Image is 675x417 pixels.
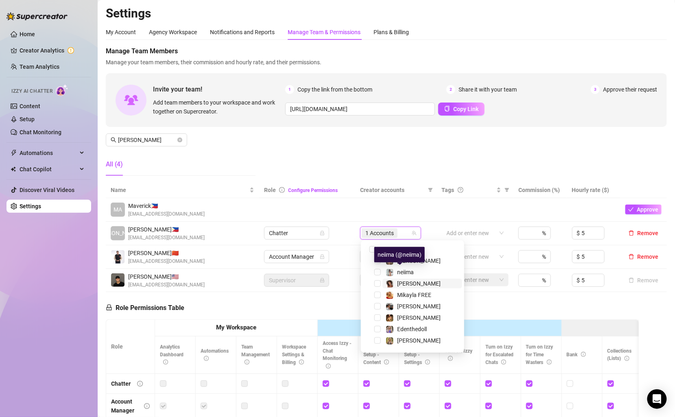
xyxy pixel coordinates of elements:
[11,87,52,95] span: Izzy AI Chatter
[625,228,662,238] button: Remove
[128,234,205,242] span: [EMAIL_ADDRESS][DOMAIN_NAME]
[404,344,430,365] span: Access Izzy Setup - Settings
[160,344,183,365] span: Analytics Dashboard
[128,281,205,289] span: [EMAIL_ADDRESS][DOMAIN_NAME]
[106,6,667,21] h2: Settings
[438,103,485,116] button: Copy Link
[638,230,659,236] span: Remove
[397,303,441,310] span: [PERSON_NAME]
[269,227,324,239] span: Chatter
[163,360,168,365] span: info-circle
[106,28,136,37] div: My Account
[288,188,338,193] a: Configure Permissions
[106,46,667,56] span: Manage Team Members
[637,206,659,213] span: Approve
[374,337,381,344] span: Select tree node
[397,314,441,321] span: [PERSON_NAME]
[241,344,270,365] span: Team Management
[386,314,393,322] img: Sumner
[386,326,393,333] img: Edenthedoll
[386,303,393,310] img: Logan Blake
[374,28,409,37] div: Plans & Billing
[647,389,667,409] div: Open Intercom Messenger
[625,205,662,214] button: Approve
[591,85,600,94] span: 3
[20,187,74,193] a: Discover Viral Videos
[20,63,59,70] a: Team Analytics
[444,106,450,111] span: copy
[297,85,372,94] span: Copy the link from the bottom
[56,84,68,96] img: AI Chatter
[7,12,68,20] img: logo-BBDzfeDw.svg
[326,364,331,369] span: info-circle
[269,251,324,263] span: Account Manager
[386,292,393,299] img: Mikayla FREE
[374,326,381,332] span: Select tree node
[204,356,209,361] span: info-circle
[362,228,398,238] span: 1 Accounts
[20,44,85,57] a: Creator Analytics exclamation-circle
[625,275,662,285] button: Remove
[397,337,441,344] span: [PERSON_NAME]
[513,182,567,198] th: Commission (%)
[269,274,324,286] span: Supervisor
[442,186,454,194] span: Tags
[412,231,417,236] span: team
[503,184,511,196] span: filter
[374,303,381,310] span: Select tree node
[363,344,389,365] span: Access Izzy Setup - Content
[118,135,176,144] input: Search members
[386,337,393,345] img: Jess
[625,252,662,262] button: Remove
[285,85,294,94] span: 1
[111,186,248,194] span: Name
[446,85,455,94] span: 2
[384,360,389,365] span: info-circle
[106,159,123,169] div: All (4)
[264,187,276,193] span: Role
[397,326,427,332] span: Edenthedoll
[603,85,657,94] span: Approve their request
[299,360,304,365] span: info-circle
[137,381,143,386] span: info-circle
[201,348,229,362] span: Automations
[177,138,182,142] button: close-circle
[426,184,435,196] span: filter
[376,245,404,254] span: Select all
[11,166,16,172] img: Chat Copilot
[547,360,552,365] span: info-circle
[96,229,140,238] span: [PERSON_NAME]
[323,341,352,369] span: Access Izzy - Chat Monitoring
[128,249,205,258] span: [PERSON_NAME] 🇨🇳
[245,360,249,365] span: info-circle
[153,84,285,94] span: Invite your team!
[320,278,325,283] span: lock
[111,379,131,388] div: Chatter
[11,150,17,156] span: thunderbolt
[374,292,381,298] span: Select tree node
[20,163,77,176] span: Chat Copilot
[111,250,125,264] img: Derick Kho
[128,225,205,234] span: [PERSON_NAME] 🇵🇭
[288,28,360,37] div: Manage Team & Permissions
[374,280,381,287] span: Select tree node
[20,129,61,135] a: Chat Monitoring
[279,187,285,193] span: info-circle
[114,205,122,214] span: MA
[386,280,393,288] img: Chloe
[360,186,425,194] span: Creator accounts
[501,360,506,365] span: info-circle
[625,356,629,361] span: info-circle
[106,58,667,67] span: Manage your team members, their commission and hourly rate, and their permissions.
[320,254,325,259] span: lock
[425,360,430,365] span: info-circle
[629,230,634,236] span: delete
[144,403,150,409] span: info-circle
[128,210,205,218] span: [EMAIL_ADDRESS][DOMAIN_NAME]
[567,352,586,358] span: Bank
[128,272,205,281] span: [PERSON_NAME] 🇺🇸
[106,304,112,311] span: lock
[111,273,125,287] img: Derick Manlapeg
[20,31,35,37] a: Home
